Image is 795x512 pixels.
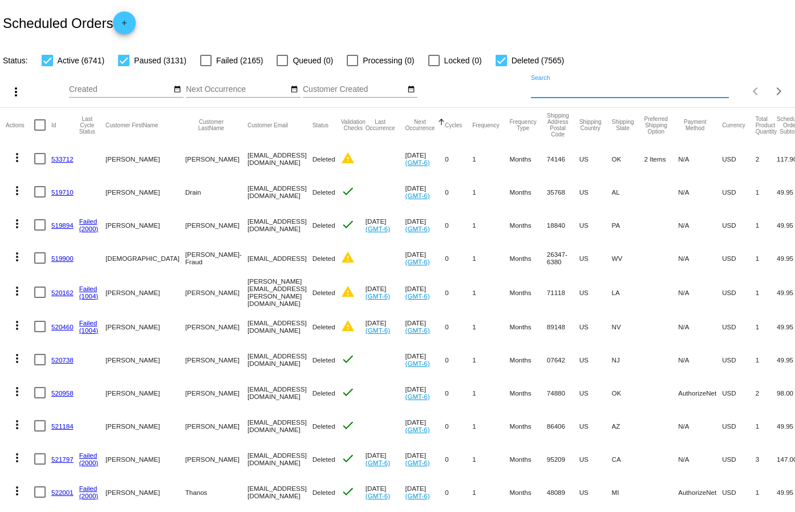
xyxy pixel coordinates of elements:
[51,289,74,296] a: 520162
[51,221,74,229] a: 519894
[756,241,777,275] mat-cell: 1
[303,85,405,94] input: Customer Created
[547,175,579,208] mat-cell: 35768
[248,122,288,128] button: Change sorting for CustomerEmail
[547,442,579,475] mat-cell: 95209
[445,310,472,343] mat-cell: 0
[612,142,644,175] mat-cell: OK
[10,451,24,465] mat-icon: more_vert
[579,275,612,310] mat-cell: US
[366,275,405,310] mat-cell: [DATE]
[756,208,777,241] mat-cell: 1
[579,142,612,175] mat-cell: US
[10,352,24,365] mat-icon: more_vert
[106,376,185,409] mat-cell: [PERSON_NAME]
[472,475,509,509] mat-cell: 1
[106,208,185,241] mat-cell: [PERSON_NAME]
[313,255,335,262] span: Deleted
[445,142,472,175] mat-cell: 0
[106,175,185,208] mat-cell: [PERSON_NAME]
[185,275,248,310] mat-cell: [PERSON_NAME]
[405,343,445,376] mat-cell: [DATE]
[79,485,98,492] a: Failed
[185,442,248,475] mat-cell: [PERSON_NAME]
[106,241,185,275] mat-cell: [DEMOGRAPHIC_DATA]
[405,409,445,442] mat-cell: [DATE]
[678,275,722,310] mat-cell: N/A
[405,159,430,166] a: (GMT-6)
[579,442,612,475] mat-cell: US
[79,492,99,499] a: (2000)
[366,442,405,475] mat-cell: [DATE]
[644,116,668,135] button: Change sorting for PreferredShippingOption
[405,393,430,400] a: (GMT-6)
[106,122,158,128] button: Change sorting for CustomerFirstName
[185,343,248,376] mat-cell: [PERSON_NAME]
[722,442,756,475] mat-cell: USD
[405,475,445,509] mat-cell: [DATE]
[106,409,185,442] mat-cell: [PERSON_NAME]
[644,142,679,175] mat-cell: 2 Items
[51,389,74,397] a: 520958
[106,475,185,509] mat-cell: [PERSON_NAME]
[248,142,313,175] mat-cell: [EMAIL_ADDRESS][DOMAIN_NAME]
[313,323,335,330] span: Deleted
[405,292,430,300] a: (GMT-6)
[445,376,472,409] mat-cell: 0
[405,208,445,241] mat-cell: [DATE]
[313,289,335,296] span: Deleted
[579,175,612,208] mat-cell: US
[10,184,24,197] mat-icon: more_vert
[405,275,445,310] mat-cell: [DATE]
[405,376,445,409] mat-cell: [DATE]
[509,275,546,310] mat-cell: Months
[445,275,472,310] mat-cell: 0
[106,275,185,310] mat-cell: [PERSON_NAME]
[678,241,722,275] mat-cell: N/A
[51,323,74,330] a: 520460
[341,184,355,198] mat-icon: check
[509,343,546,376] mat-cell: Months
[678,175,722,208] mat-cell: N/A
[768,80,790,103] button: Next page
[405,442,445,475] mat-cell: [DATE]
[756,376,777,409] mat-cell: 2
[185,241,248,275] mat-cell: [PERSON_NAME]- Fraud
[509,119,536,131] button: Change sorting for FrequencyType
[405,360,430,367] a: (GMT-6)
[6,108,34,142] mat-header-cell: Actions
[722,475,756,509] mat-cell: USD
[79,217,98,225] a: Failed
[444,54,482,67] span: Locked (0)
[612,175,644,208] mat-cell: AL
[185,142,248,175] mat-cell: [PERSON_NAME]
[612,310,644,343] mat-cell: NV
[185,310,248,343] mat-cell: [PERSON_NAME]
[248,475,313,509] mat-cell: [EMAIL_ADDRESS][DOMAIN_NAME]
[185,475,248,509] mat-cell: Thanos
[10,151,24,164] mat-icon: more_vert
[341,151,355,165] mat-icon: warning
[79,326,99,334] a: (1004)
[445,208,472,241] mat-cell: 0
[547,208,579,241] mat-cell: 18840
[472,343,509,376] mat-cell: 1
[185,175,248,208] mat-cell: Drain
[10,385,24,398] mat-icon: more_vert
[722,241,756,275] mat-cell: USD
[51,155,74,163] a: 533712
[290,85,298,94] mat-icon: date_range
[547,475,579,509] mat-cell: 48089
[186,85,289,94] input: Next Occurrence
[10,284,24,298] mat-icon: more_vert
[10,484,24,498] mat-icon: more_vert
[248,275,313,310] mat-cell: [PERSON_NAME][EMAIL_ADDRESS][PERSON_NAME][DOMAIN_NAME]
[366,119,395,131] button: Change sorting for LastOccurrenceUtc
[579,409,612,442] mat-cell: US
[313,422,335,430] span: Deleted
[79,225,99,232] a: (2000)
[722,343,756,376] mat-cell: USD
[678,442,722,475] mat-cell: N/A
[79,292,99,300] a: (1004)
[612,376,644,409] mat-cell: OK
